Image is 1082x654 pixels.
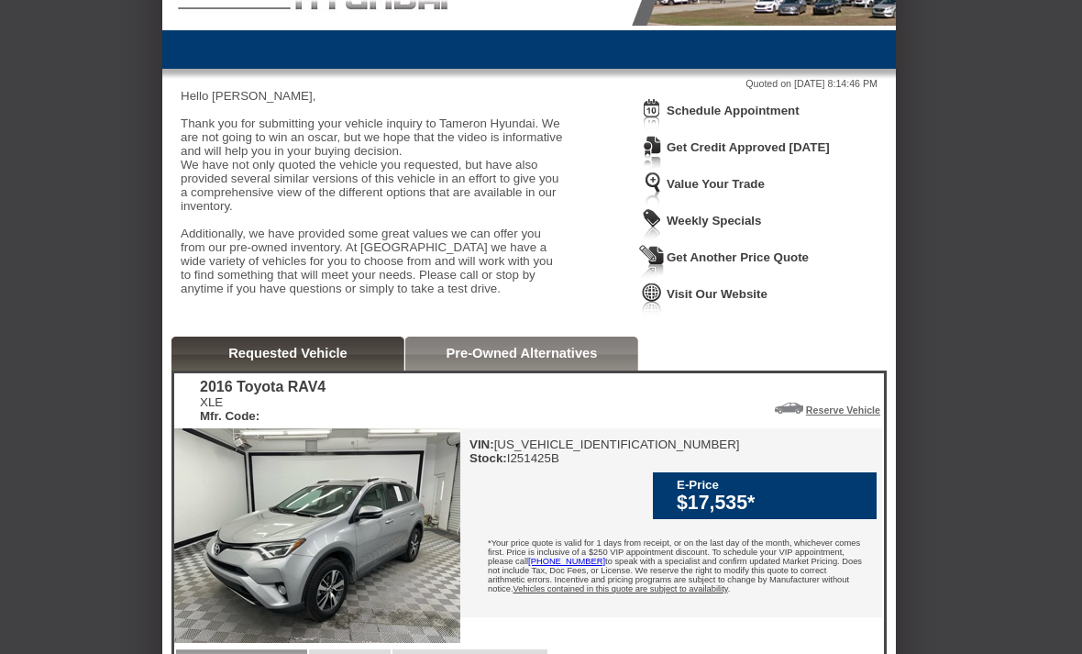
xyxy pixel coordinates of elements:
a: Weekly Specials [667,214,761,227]
a: Requested Vehicle [228,346,348,360]
div: Hello [PERSON_NAME], Thank you for submitting your vehicle inquiry to Tameron Hyundai. We are not... [181,89,566,309]
img: Icon_VisitWebsite.png [639,282,665,316]
b: Mfr. Code: [200,409,259,423]
img: Icon_CreditApproval.png [639,135,665,169]
a: Pre-Owned Alternatives [447,346,598,360]
a: Schedule Appointment [667,104,800,117]
a: Value Your Trade [667,177,765,191]
div: E-Price [677,478,867,492]
b: Stock: [469,451,507,465]
img: Icon_TradeInAppraisal.png [639,172,665,205]
a: Get Credit Approved [DATE] [667,140,830,154]
img: Icon_GetQuote.png [639,245,665,279]
b: VIN: [469,438,494,451]
div: *Your price quote is valid for 1 days from receipt, or on the last day of the month, whichever co... [460,525,882,612]
img: 2016 Toyota RAV4 [174,428,460,643]
div: $17,535* [677,492,867,515]
img: Icon_ReserveVehicleCar.png [775,403,803,414]
div: [US_VEHICLE_IDENTIFICATION_NUMBER] I251425B [469,438,740,465]
img: Icon_WeeklySpecials.png [639,208,665,242]
a: [PHONE_NUMBER] [528,557,605,566]
div: 2016 Toyota RAV4 [200,379,326,395]
div: XLE [200,395,326,423]
u: Vehicles contained in this quote are subject to availability [513,584,727,593]
img: Icon_ScheduleAppointment.png [639,98,665,132]
a: Get Another Price Quote [667,250,809,264]
a: Visit Our Website [667,287,767,301]
a: Reserve Vehicle [806,405,880,416]
div: Quoted on [DATE] 8:14:46 PM [181,78,878,89]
